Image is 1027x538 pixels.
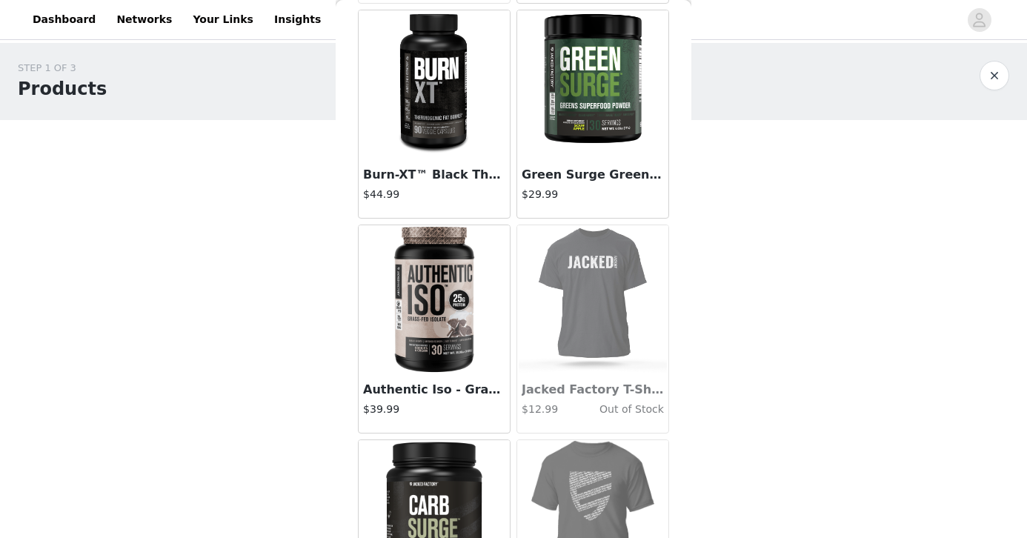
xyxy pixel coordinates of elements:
[522,187,664,202] h4: $29.99
[24,3,104,36] a: Dashboard
[18,76,107,102] h1: Products
[363,381,505,399] h3: Authentic Iso - Grass-Fed Whey Protein Isolate
[18,61,107,76] div: STEP 1 OF 3
[569,402,664,417] h4: Out of Stock
[372,10,496,159] img: Burn-XT™ Black Thermogenic Fat Burner w/ TeaCrine®
[107,3,181,36] a: Networks
[519,225,667,373] img: Jacked Factory T-Shirt
[522,402,569,417] h4: $12.99
[363,166,505,184] h3: Burn-XT™ Black Thermogenic Fat Burner w/ TeaCrine®
[519,10,667,159] img: Green Surge Greens Powder w/Probiotics & Digestive Enzymes
[360,225,508,373] img: Authentic Iso - Grass-Fed Whey Protein Isolate
[522,381,664,399] h3: Jacked Factory T-Shirt
[522,166,664,184] h3: Green Surge Greens Powder w/Probiotics & [MEDICAL_DATA]
[972,8,986,32] div: avatar
[184,3,262,36] a: Your Links
[363,187,505,202] h4: $44.99
[363,402,505,417] h4: $39.99
[265,3,330,36] a: Insights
